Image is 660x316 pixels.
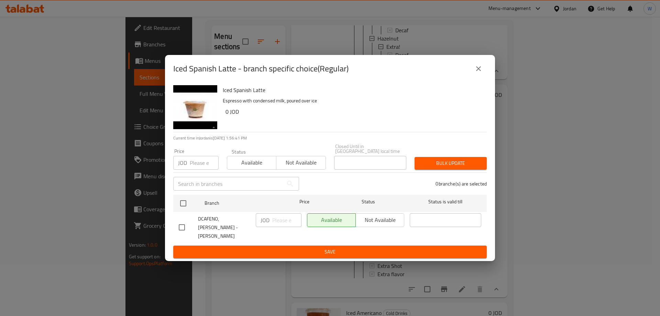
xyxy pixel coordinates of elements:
[470,60,487,77] button: close
[173,85,217,129] img: Iced Spanish Latte
[333,197,404,206] span: Status
[178,159,187,167] p: JOD
[179,248,481,256] span: Save
[223,85,481,95] h6: Iced Spanish Latte
[227,156,276,170] button: Available
[223,97,481,105] p: Espresso with condensed milk, poured over ice
[276,156,326,170] button: Not available
[415,157,487,170] button: Bulk update
[198,215,250,240] span: DCAFENO, [PERSON_NAME] - [PERSON_NAME]
[420,159,481,168] span: Bulk update
[272,213,301,227] input: Please enter price
[225,107,481,116] h6: 0 JOD
[279,158,323,168] span: Not available
[230,158,274,168] span: Available
[436,180,487,187] p: 0 branche(s) are selected
[205,199,276,207] span: Branch
[410,197,481,206] span: Status is valid till
[173,177,283,191] input: Search in branches
[261,216,269,224] p: JOD
[173,246,487,258] button: Save
[173,135,487,141] p: Current time in Jordan is [DATE] 1:56:41 PM
[173,63,349,74] h2: Iced Spanish Latte - branch specific choice(Regular)
[190,156,219,170] input: Please enter price
[282,197,327,206] span: Price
